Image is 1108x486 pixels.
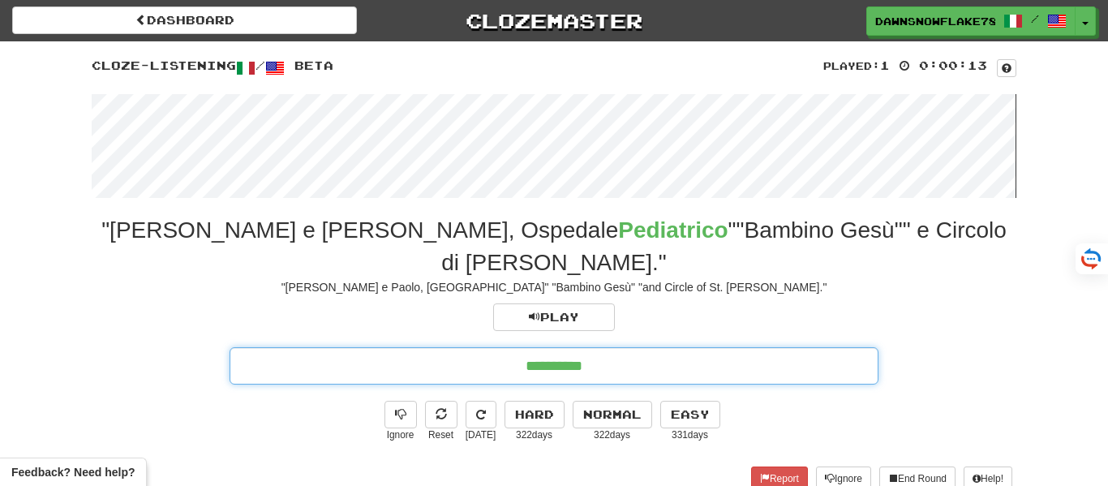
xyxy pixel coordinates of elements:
[875,14,995,28] span: DawnSnowflake7819
[660,401,720,428] button: Easy
[493,303,615,331] button: Play
[1031,13,1039,24] span: /
[823,58,1016,77] div: 1 0:00:13
[425,428,457,442] small: Reset
[660,428,720,442] small: 331 days
[573,401,652,428] button: Normal
[823,60,880,71] small: Played:
[384,428,417,442] small: Ignore
[866,6,1076,36] a: DawnSnowflake7819 /
[505,428,565,442] small: 322 days
[529,310,579,324] span: Play
[92,214,1016,279] div: "[PERSON_NAME] e [PERSON_NAME], Ospedale ""Bambino Gesù"" e Circolo di [PERSON_NAME]."
[573,428,652,442] small: 322 days
[11,464,135,480] span: Open feedback widget
[505,401,565,428] button: Hard
[381,6,726,35] a: Clozemaster
[618,217,728,243] span: Pediatrico
[466,428,496,442] small: [DATE]
[92,58,1016,78] div: Cloze-Listening / Beta
[12,6,357,34] a: Dashboard
[92,279,1016,295] div: "[PERSON_NAME] e Paolo, [GEOGRAPHIC_DATA]" "Bambino Gesù" "and Circle of St. [PERSON_NAME]."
